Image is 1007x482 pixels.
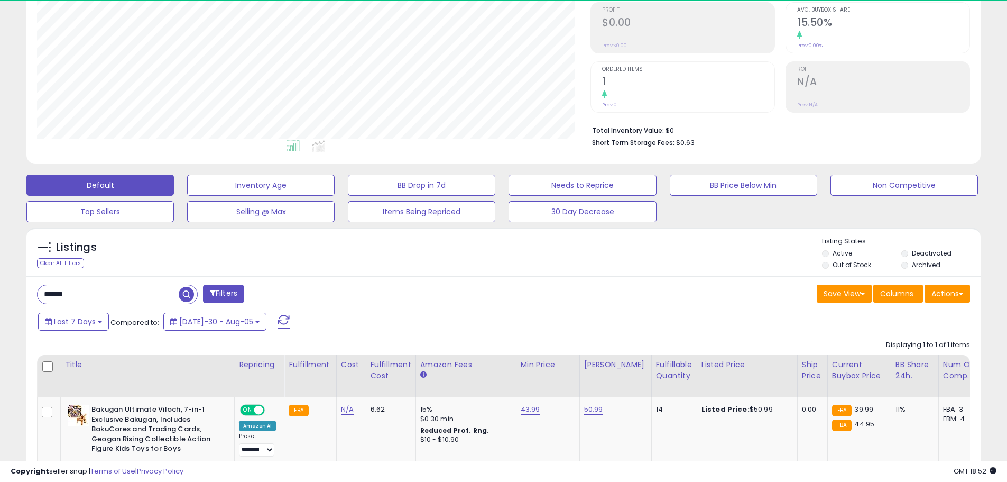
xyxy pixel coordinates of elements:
span: Avg. Buybox Share [797,7,969,13]
button: Last 7 Days [38,313,109,331]
a: Privacy Policy [137,466,183,476]
button: Columns [873,285,923,303]
div: 14 [656,405,689,414]
div: Amazon AI [239,421,276,431]
h2: $0.00 [602,16,774,31]
div: Clear All Filters [37,258,84,268]
p: Listing States: [822,237,981,247]
small: Prev: 0.00% [797,42,823,49]
a: N/A [341,404,354,415]
div: Min Price [521,359,575,370]
small: Prev: N/A [797,102,818,108]
button: BB Price Below Min [670,175,817,196]
div: Displaying 1 to 1 of 1 items [886,340,970,350]
div: FBM: 4 [943,414,978,424]
button: Filters [203,285,244,303]
div: 11% [895,405,930,414]
b: Short Term Storage Fees: [592,138,675,147]
div: Listed Price [701,359,793,370]
b: Total Inventory Value: [592,126,664,135]
div: Title [65,359,230,370]
button: Items Being Repriced [348,201,495,222]
span: 39.99 [854,404,873,414]
span: Profit [602,7,774,13]
b: Reduced Prof. Rng. [420,426,489,435]
small: Prev: $0.00 [602,42,627,49]
button: Save View [817,285,872,303]
div: Ship Price [802,359,823,381]
button: Inventory Age [187,175,335,196]
div: 0.00 [802,405,819,414]
strong: Copyright [11,466,49,476]
small: FBA [289,405,308,416]
h2: N/A [797,76,969,90]
span: Last 7 Days [54,316,96,327]
li: $0 [592,123,962,136]
div: Num of Comp. [943,359,982,381]
label: Out of Stock [833,260,871,269]
button: [DATE]-30 - Aug-05 [163,313,266,331]
div: 6.62 [371,405,408,414]
div: Fulfillment [289,359,331,370]
label: Archived [912,260,940,269]
label: Deactivated [912,249,951,258]
button: Selling @ Max [187,201,335,222]
div: Preset: [239,433,276,457]
b: Bakugan Ultimate Viloch, 7-in-1 Exclusive Bakugan, Includes BakuCores and Trading Cards, Geogan R... [91,405,220,457]
label: Active [833,249,852,258]
div: Cost [341,359,362,370]
h2: 1 [602,76,774,90]
div: seller snap | | [11,467,183,477]
div: Current Buybox Price [832,359,886,381]
span: ON [241,406,254,415]
div: FBA: 3 [943,405,978,414]
span: OFF [263,406,280,415]
small: Prev: 0 [602,102,617,108]
span: 2025-08-13 18:52 GMT [954,466,996,476]
h5: Listings [56,240,97,255]
div: BB Share 24h. [895,359,934,381]
a: 50.99 [584,404,603,415]
a: Terms of Use [90,466,135,476]
span: [DATE]-30 - Aug-05 [179,316,253,327]
span: Compared to: [110,317,159,328]
h2: 15.50% [797,16,969,31]
small: FBA [832,405,852,416]
div: $10 - $10.90 [420,435,508,444]
div: Amazon Fees [420,359,512,370]
span: $0.63 [676,138,695,148]
span: 44.95 [854,419,874,429]
small: FBA [832,420,852,431]
button: Actions [925,285,970,303]
div: $0.30 min [420,414,508,424]
div: $50.99 [701,405,789,414]
div: 15% [420,405,508,414]
small: Amazon Fees. [420,370,427,380]
img: 510u0wjkToL._SL40_.jpg [68,405,89,426]
div: [PERSON_NAME] [584,359,647,370]
a: 43.99 [521,404,540,415]
b: Listed Price: [701,404,750,414]
span: Columns [880,288,913,299]
div: Fulfillment Cost [371,359,411,381]
button: Non Competitive [830,175,978,196]
span: ROI [797,67,969,72]
div: Fulfillable Quantity [656,359,692,381]
div: Repricing [239,359,280,370]
span: Ordered Items [602,67,774,72]
button: Needs to Reprice [509,175,656,196]
button: Default [26,175,174,196]
button: Top Sellers [26,201,174,222]
button: BB Drop in 7d [348,175,495,196]
button: 30 Day Decrease [509,201,656,222]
